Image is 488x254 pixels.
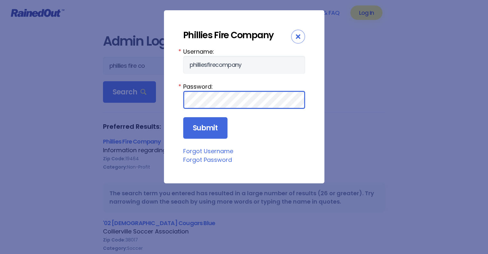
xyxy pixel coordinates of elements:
div: Phillies Fire Company [183,30,291,41]
a: Forgot Username [183,147,233,155]
label: Password: [183,82,305,91]
div: Close [291,30,305,44]
input: Submit [183,117,227,139]
a: Forgot Password [183,156,232,164]
label: Username: [183,47,305,56]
